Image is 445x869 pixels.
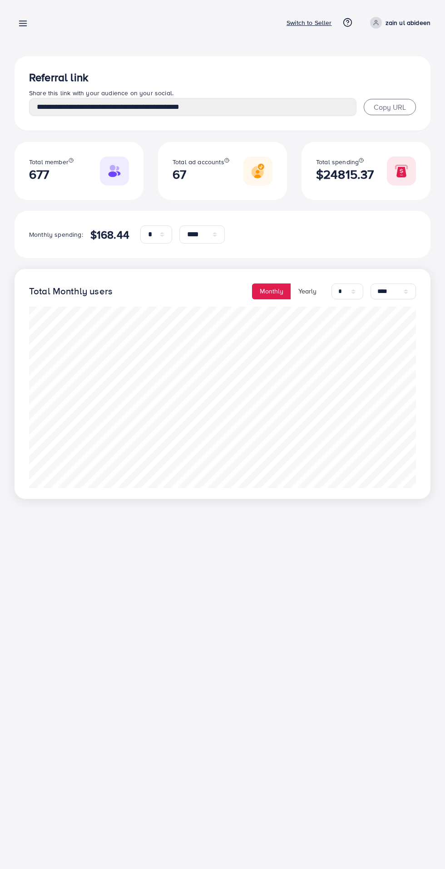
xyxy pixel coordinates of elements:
[29,286,113,297] h4: Total Monthly users
[29,71,416,84] h3: Referral link
[366,17,430,29] a: zain ul abideen
[29,157,69,166] span: Total member
[316,157,359,166] span: Total spending
[252,283,291,299] button: Monthly
[287,17,332,28] p: Switch to Seller
[291,283,324,299] button: Yearly
[29,167,74,182] h2: 677
[100,156,129,186] img: Responsive image
[173,167,229,182] h2: 67
[29,88,173,98] span: Share this link with your audience on your social.
[90,228,129,241] h4: $168.44
[386,17,430,28] p: zain ul abideen
[406,828,438,862] iframe: Chat
[374,102,406,112] span: Copy URL
[316,167,374,182] h2: $24815.37
[243,156,272,186] img: Responsive image
[173,157,224,166] span: Total ad accounts
[387,156,416,186] img: Responsive image
[364,99,416,115] button: Copy URL
[29,229,83,240] p: Monthly spending:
